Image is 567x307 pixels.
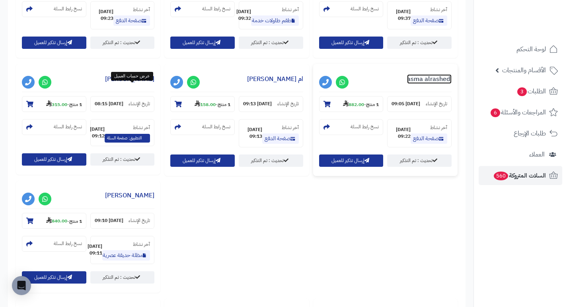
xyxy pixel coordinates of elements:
[319,1,384,17] section: نسخ رابط السلة
[133,241,150,248] small: آخر نشاط
[479,145,562,164] a: العملاء
[69,101,82,108] strong: 1 منتج
[54,6,82,12] small: نسخ رابط السلة
[12,276,31,295] div: Open Intercom Messenger
[88,243,102,257] strong: [DATE] 09:11
[239,37,303,49] a: تحديث : تم التذكير
[430,6,447,13] small: آخر نشاط
[170,96,235,112] section: 1 منتج-158.00
[129,217,150,224] small: تاريخ الإنشاء
[319,119,384,135] section: نسخ رابط السلة
[90,126,105,139] strong: [DATE] 09:12
[392,8,411,22] strong: [DATE] 09:37
[407,74,452,84] a: asma alrashedi
[218,101,230,108] strong: 1 منتج
[105,74,154,84] a: [PERSON_NAME]
[319,37,384,49] button: إرسال تذكير للعميل
[111,72,153,81] div: عرض حساب العميل
[479,166,562,185] a: السلات المتروكة560
[516,44,546,55] span: لوحة التحكم
[493,172,509,181] span: 560
[113,15,150,26] a: صفحة الدفع
[95,217,123,224] strong: [DATE] 09:10
[170,119,235,135] section: نسخ رابط السلة
[319,96,384,112] section: 1 منتج-882.00
[22,271,86,284] button: إرسال تذكير للعميل
[54,124,82,130] small: نسخ رابط السلة
[22,96,86,112] section: 1 منتج-315.00
[22,236,86,252] section: نسخ رابط السلة
[170,37,235,49] button: إرسال تذكير للعميل
[133,124,150,131] small: آخر نشاط
[90,153,155,166] a: تحديث : تم التذكير
[479,124,562,143] a: طلبات الإرجاع
[426,100,447,107] small: تاريخ الإنشاء
[95,8,114,22] strong: [DATE] 09:23
[490,108,500,118] span: 6
[46,217,67,224] strong: 840.00
[514,128,546,139] span: طلبات الإرجاع
[490,107,546,118] span: المراجعات والأسئلة
[529,149,545,160] span: العملاء
[243,126,262,140] strong: [DATE] 09:13
[493,170,546,181] span: السلات المتروكة
[202,124,230,130] small: نسخ رابط السلة
[262,133,299,144] a: صفحة الدفع
[46,101,67,108] strong: 315.00
[95,100,123,107] strong: [DATE] 08:15
[102,250,150,261] a: مظلة حديقة عصرية بهيكل معدني مع ستائر بيج
[243,100,272,107] strong: [DATE] 09:13
[387,154,452,167] a: تحديث : تم التذكير
[170,154,235,167] button: إرسال تذكير للعميل
[22,119,86,135] section: نسخ رابط السلة
[282,124,299,131] small: آخر نشاط
[22,153,86,166] button: إرسال تذكير للعميل
[90,271,155,284] a: تحديث : تم التذكير
[239,154,303,167] a: تحديث : تم التذكير
[430,124,447,131] small: آخر نشاط
[392,100,420,107] strong: [DATE] 09:05
[517,87,527,97] span: 3
[202,6,230,12] small: نسخ رابط السلة
[351,124,379,130] small: نسخ رابط السلة
[343,101,364,108] strong: 882.00
[247,74,303,84] a: ام [PERSON_NAME]
[411,133,447,144] a: صفحة الدفع
[351,6,379,12] small: نسخ رابط السلة
[69,217,82,224] strong: 1 منتج
[282,6,299,13] small: آخر نشاط
[195,100,230,108] small: -
[22,37,86,49] button: إرسال تذكير للعميل
[54,240,82,247] small: نسخ رابط السلة
[251,15,299,26] a: طقم طاولات خدمة من الخشب 3 قطع بني
[366,101,379,108] strong: 1 منتج
[105,134,150,143] span: التطبيق: صفحة السلة
[513,16,559,33] img: logo-2.png
[170,1,235,17] section: نسخ رابط السلة
[479,40,562,59] a: لوحة التحكم
[343,100,379,108] small: -
[411,15,447,26] a: صفحة الدفع
[236,8,251,22] strong: [DATE] 09:32
[22,213,86,229] section: 1 منتج-840.00
[479,82,562,101] a: الطلبات3
[195,101,216,108] strong: 158.00
[502,65,546,76] span: الأقسام والمنتجات
[90,37,155,49] a: تحديث : تم التذكير
[319,154,384,167] button: إرسال تذكير للعميل
[133,6,150,13] small: آخر نشاط
[46,217,82,225] small: -
[479,103,562,122] a: المراجعات والأسئلة6
[277,100,299,107] small: تاريخ الإنشاء
[387,37,452,49] a: تحديث : تم التذكير
[516,86,546,97] span: الطلبات
[46,100,82,108] small: -
[392,126,411,140] strong: [DATE] 09:22
[22,1,86,17] section: نسخ رابط السلة
[129,100,150,107] small: تاريخ الإنشاء
[105,191,154,200] a: [PERSON_NAME]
